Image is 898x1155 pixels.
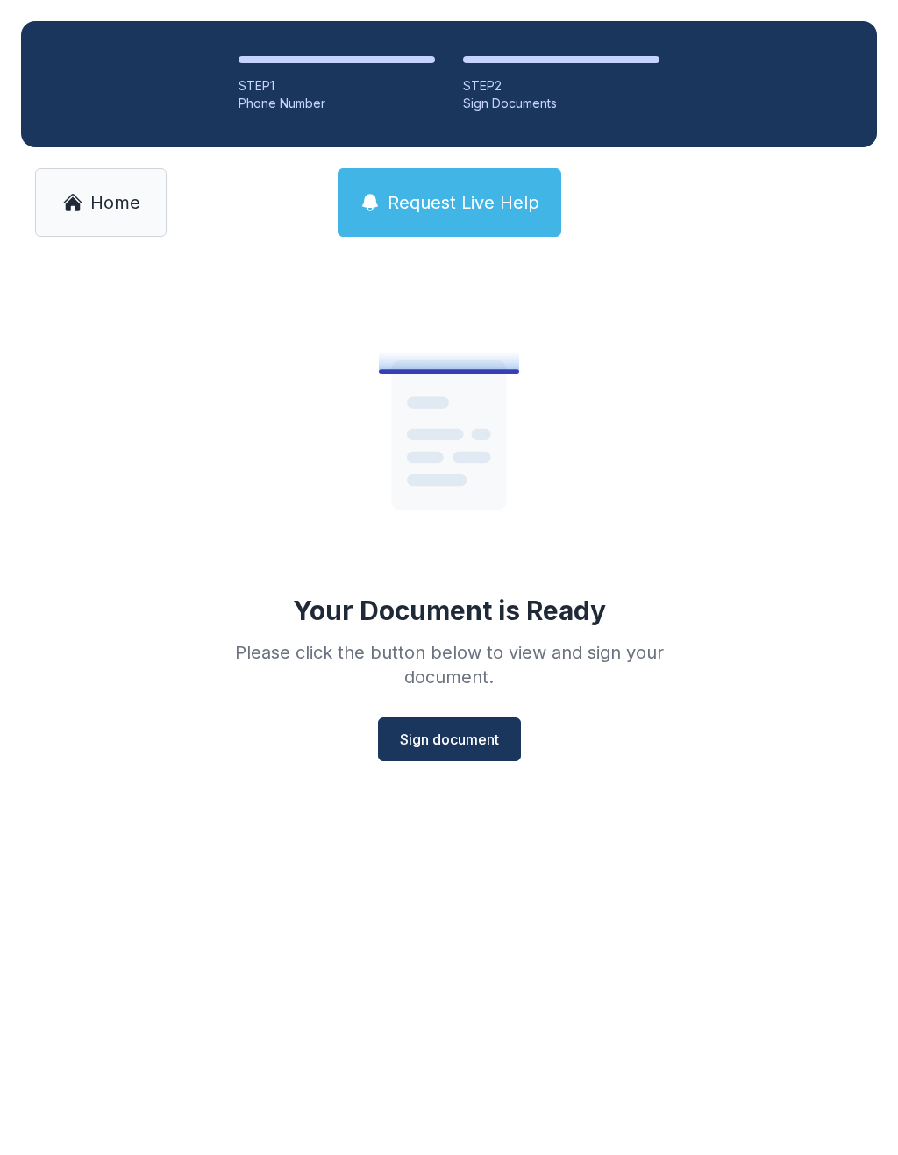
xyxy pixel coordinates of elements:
[463,95,659,112] div: Sign Documents
[196,640,702,689] div: Please click the button below to view and sign your document.
[239,77,435,95] div: STEP 1
[400,729,499,750] span: Sign document
[463,77,659,95] div: STEP 2
[388,190,539,215] span: Request Live Help
[90,190,140,215] span: Home
[293,595,606,626] div: Your Document is Ready
[239,95,435,112] div: Phone Number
